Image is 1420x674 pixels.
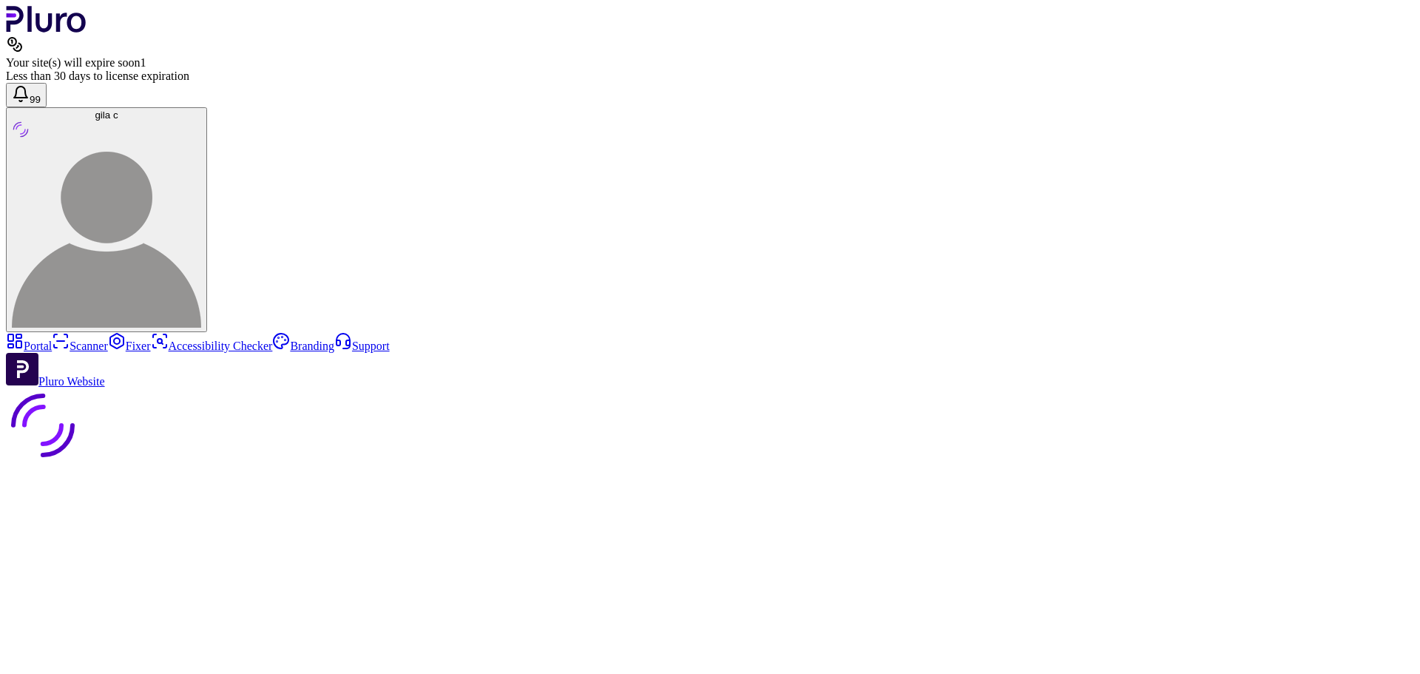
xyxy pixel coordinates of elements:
a: Logo [6,22,87,35]
a: Fixer [108,340,151,352]
a: Accessibility Checker [151,340,273,352]
div: Your site(s) will expire soon [6,56,1414,70]
a: Branding [272,340,334,352]
aside: Sidebar menu [6,332,1414,388]
a: Support [334,340,390,352]
img: gila c [12,138,201,328]
div: Less than 30 days to license expiration [6,70,1414,83]
span: 99 [30,94,41,105]
button: gila cgila c [6,107,207,332]
span: 1 [140,56,146,69]
button: Open notifications, you have 125 new notifications [6,83,47,107]
a: Open Pluro Website [6,375,105,388]
span: gila c [95,109,118,121]
a: Scanner [52,340,108,352]
a: Portal [6,340,52,352]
